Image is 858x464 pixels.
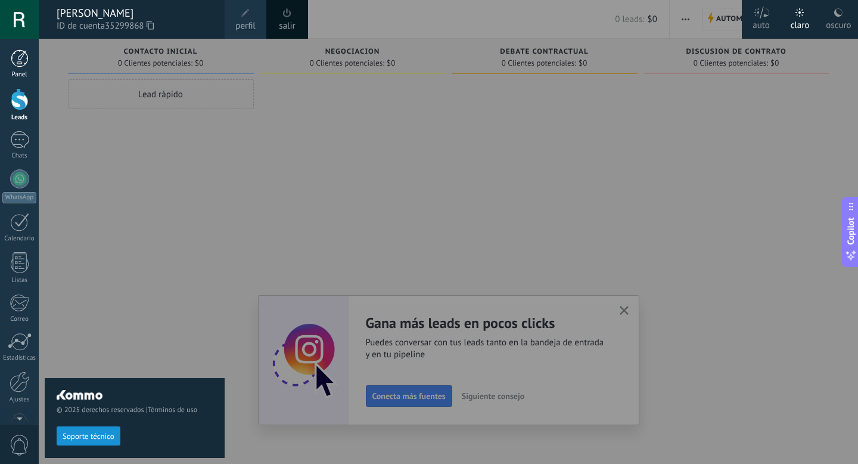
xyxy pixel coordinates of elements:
span: perfil [235,20,255,33]
span: ID de cuenta [57,20,213,33]
button: Soporte técnico [57,426,120,446]
a: Términos de uso [148,406,197,414]
div: Estadísticas [2,354,37,362]
span: © 2025 derechos reservados | [57,406,213,414]
a: Soporte técnico [57,431,120,440]
div: WhatsApp [2,192,36,203]
div: Ajustes [2,396,37,404]
span: Soporte técnico [63,432,114,441]
span: Copilot [845,218,857,245]
div: Listas [2,277,37,284]
a: salir [279,20,295,33]
div: Panel [2,71,37,79]
div: auto [753,8,770,39]
div: Chats [2,152,37,160]
div: Calendario [2,235,37,243]
div: Correo [2,315,37,323]
div: claro [791,8,810,39]
span: 35299868 [105,20,154,33]
div: oscuro [826,8,851,39]
div: [PERSON_NAME] [57,7,213,20]
div: Leads [2,114,37,122]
